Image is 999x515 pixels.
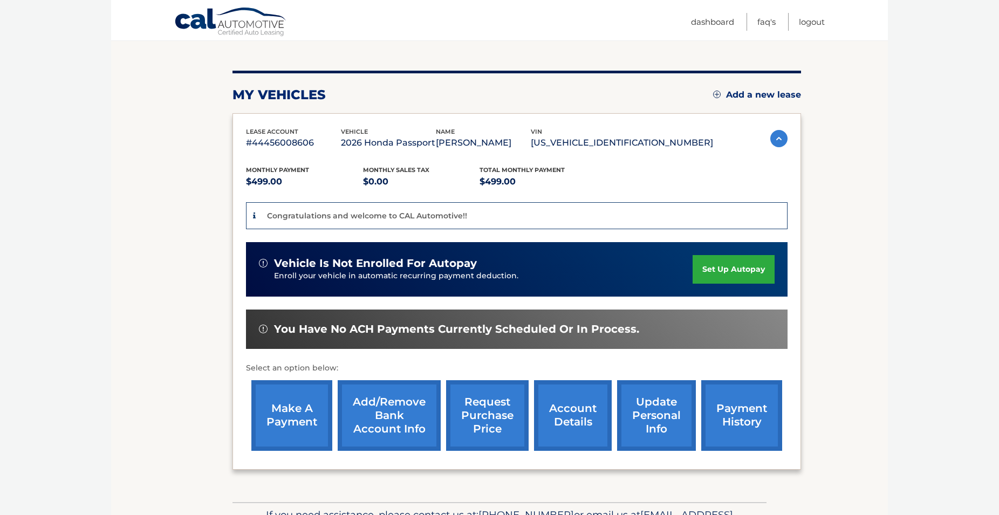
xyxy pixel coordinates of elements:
p: [US_VEHICLE_IDENTIFICATION_NUMBER] [531,135,713,150]
span: vin [531,128,542,135]
a: payment history [701,380,782,451]
a: Dashboard [691,13,734,31]
p: $499.00 [480,174,597,189]
a: Cal Automotive [174,7,288,38]
span: Monthly Payment [246,166,309,174]
p: Enroll your vehicle in automatic recurring payment deduction. [274,270,693,282]
a: Add a new lease [713,90,801,100]
span: You have no ACH payments currently scheduled or in process. [274,322,639,336]
a: make a payment [251,380,332,451]
p: Congratulations and welcome to CAL Automotive!! [267,211,467,221]
a: update personal info [617,380,696,451]
img: add.svg [713,91,721,98]
a: Logout [799,13,825,31]
span: vehicle [341,128,368,135]
p: $499.00 [246,174,363,189]
span: name [436,128,455,135]
h2: my vehicles [232,87,326,103]
p: [PERSON_NAME] [436,135,531,150]
img: alert-white.svg [259,259,268,267]
a: request purchase price [446,380,529,451]
a: set up autopay [693,255,775,284]
span: Monthly sales Tax [363,166,429,174]
span: lease account [246,128,298,135]
span: vehicle is not enrolled for autopay [274,257,477,270]
p: $0.00 [363,174,480,189]
a: FAQ's [757,13,776,31]
a: Add/Remove bank account info [338,380,441,451]
span: Total Monthly Payment [480,166,565,174]
p: #44456008606 [246,135,341,150]
img: alert-white.svg [259,325,268,333]
a: account details [534,380,612,451]
img: accordion-active.svg [770,130,788,147]
p: 2026 Honda Passport [341,135,436,150]
p: Select an option below: [246,362,788,375]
